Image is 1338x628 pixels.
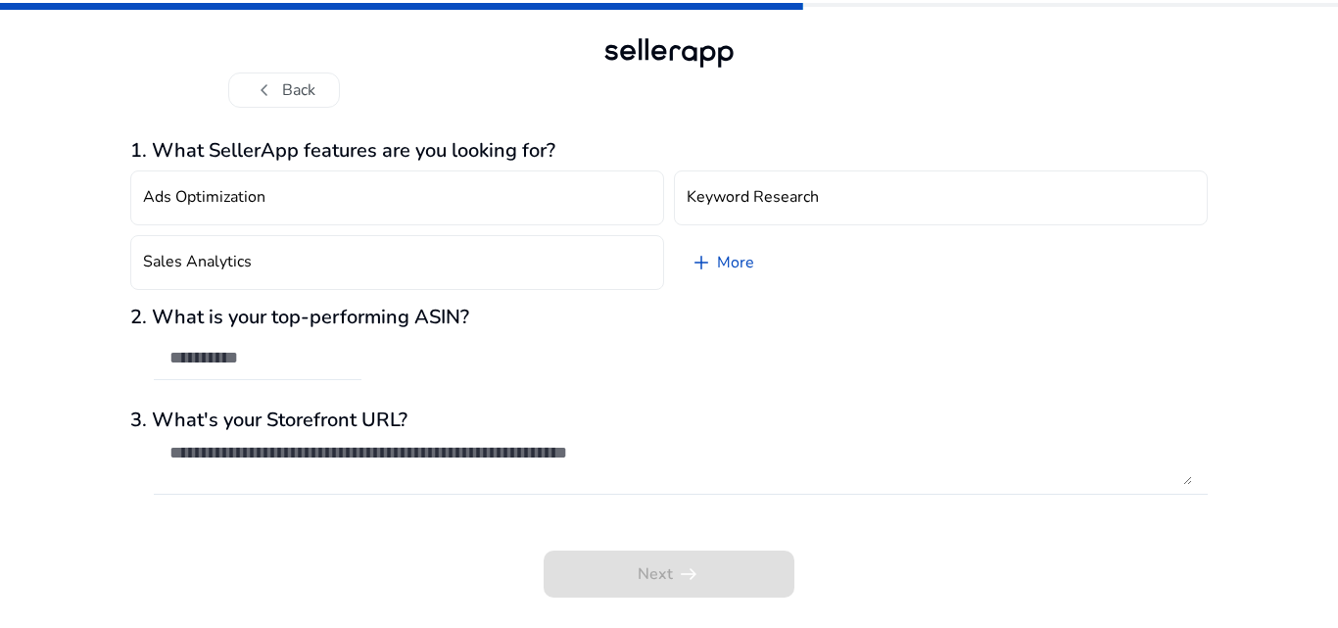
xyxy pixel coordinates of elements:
h4: Sales Analytics [143,253,252,271]
button: Ads Optimization [130,170,664,225]
button: Keyword Research [674,170,1208,225]
h3: 3. What's your Storefront URL? [130,409,1208,432]
a: More [674,235,770,290]
button: chevron_leftBack [228,72,340,108]
button: Sales Analytics [130,235,664,290]
h4: Keyword Research [687,188,819,207]
h4: Ads Optimization [143,188,265,207]
h3: 2. What is your top-performing ASIN? [130,306,1208,329]
span: add [690,251,713,274]
span: chevron_left [253,78,276,102]
h3: 1. What SellerApp features are you looking for? [130,139,1208,163]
